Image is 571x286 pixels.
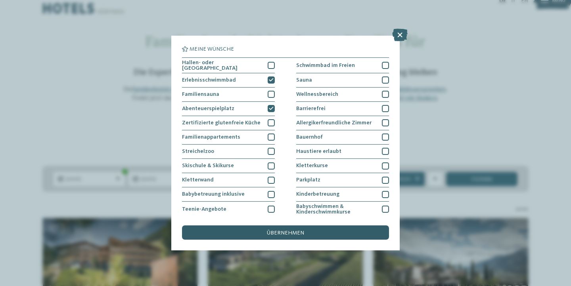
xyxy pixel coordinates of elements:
[296,92,338,97] span: Wellnessbereich
[190,46,234,52] span: Meine Wünsche
[296,163,328,168] span: Kletterkurse
[182,60,263,71] span: Hallen- oder [GEOGRAPHIC_DATA]
[296,149,341,154] span: Haustiere erlaubt
[296,134,323,140] span: Bauernhof
[182,163,234,168] span: Skischule & Skikurse
[182,106,234,111] span: Abenteuerspielplatz
[182,177,214,183] span: Kletterwand
[296,177,320,183] span: Parkplatz
[182,206,226,212] span: Teenie-Angebote
[296,191,339,197] span: Kinderbetreuung
[182,92,219,97] span: Familiensauna
[296,106,326,111] span: Barrierefrei
[182,134,240,140] span: Familienappartements
[182,191,245,197] span: Babybetreuung inklusive
[296,120,372,126] span: Allergikerfreundliche Zimmer
[296,63,355,68] span: Schwimmbad im Freien
[267,230,304,236] span: übernehmen
[182,120,261,126] span: Zertifizierte glutenfreie Küche
[296,77,312,83] span: Sauna
[296,204,377,215] span: Babyschwimmen & Kinderschwimmkurse
[182,149,214,154] span: Streichelzoo
[182,77,236,83] span: Erlebnisschwimmbad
